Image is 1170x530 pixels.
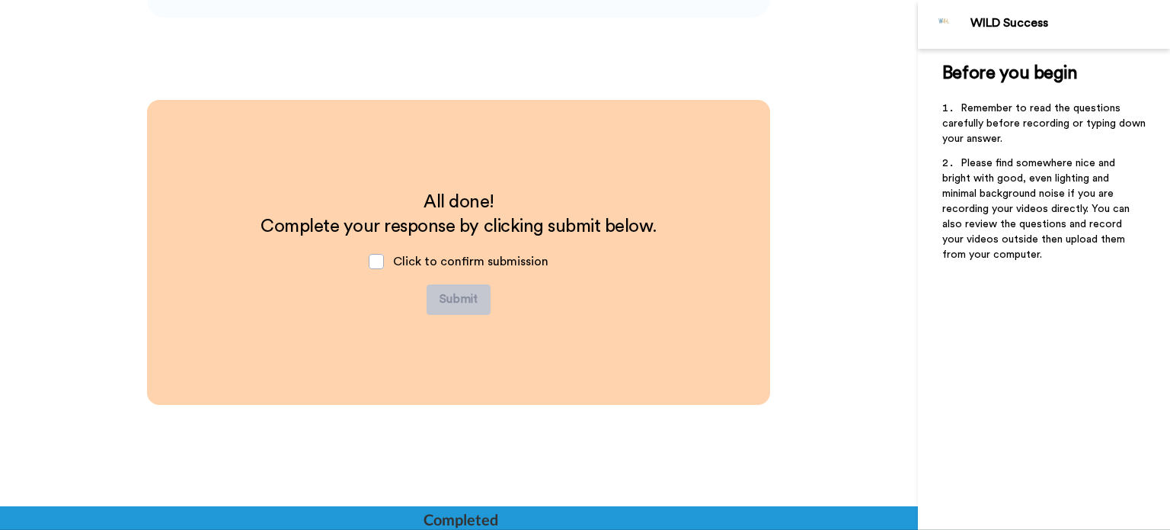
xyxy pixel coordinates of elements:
[942,103,1149,144] span: Remember to read the questions carefully before recording or typing down your answer.
[926,6,963,43] img: Profile Image
[424,509,497,530] div: Completed
[393,255,548,268] span: Click to confirm submission
[424,193,494,211] span: All done!
[427,284,491,315] button: Submit
[261,217,657,236] span: Complete your response by clicking submit below.
[942,64,1077,82] span: Before you begin
[970,16,1169,31] div: WILD Success
[942,158,1133,260] span: Please find somewhere nice and bright with good, even lighting and minimal background noise if yo...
